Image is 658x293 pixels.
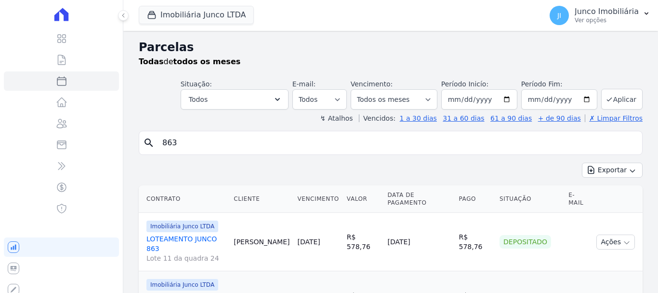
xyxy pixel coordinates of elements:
label: Situação: [181,80,212,88]
label: Período Inicío: [441,80,488,88]
label: E-mail: [292,80,316,88]
a: 1 a 30 dias [400,114,437,122]
th: Pago [455,185,496,213]
button: Imobiliária Junco LTDA [139,6,254,24]
th: Situação [496,185,565,213]
button: JI Junco Imobiliária Ver opções [542,2,658,29]
label: Vencidos: [359,114,395,122]
td: [DATE] [383,213,455,271]
p: de [139,56,240,68]
td: [PERSON_NAME] [230,213,293,271]
th: Contrato [139,185,230,213]
a: 31 a 60 dias [443,114,484,122]
th: Vencimento [293,185,342,213]
th: Valor [343,185,384,213]
th: Data de Pagamento [383,185,455,213]
a: 61 a 90 dias [490,114,532,122]
span: Imobiliária Junco LTDA [146,221,218,232]
i: search [143,137,155,149]
strong: Todas [139,57,164,66]
span: Todos [189,94,208,105]
p: Ver opções [575,16,639,24]
h2: Parcelas [139,39,643,56]
td: R$ 578,76 [343,213,384,271]
label: Vencimento: [351,80,393,88]
span: JI [557,12,561,19]
strong: todos os meses [173,57,241,66]
label: ↯ Atalhos [320,114,353,122]
a: [DATE] [297,238,320,246]
a: ✗ Limpar Filtros [585,114,643,122]
div: Depositado [500,235,551,249]
button: Aplicar [601,89,643,110]
a: LOTEAMENTO JUNCO 863Lote 11 da quadra 24 [146,234,226,263]
span: Imobiliária Junco LTDA [146,279,218,291]
span: Lote 11 da quadra 24 [146,253,226,263]
label: Período Fim: [521,79,597,89]
button: Todos [181,89,289,110]
button: Exportar [582,163,643,178]
button: Ações [596,235,635,250]
td: R$ 578,76 [455,213,496,271]
input: Buscar por nome do lote ou do cliente [157,133,638,153]
a: + de 90 dias [538,114,581,122]
p: Junco Imobiliária [575,7,639,16]
th: E-mail [565,185,592,213]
